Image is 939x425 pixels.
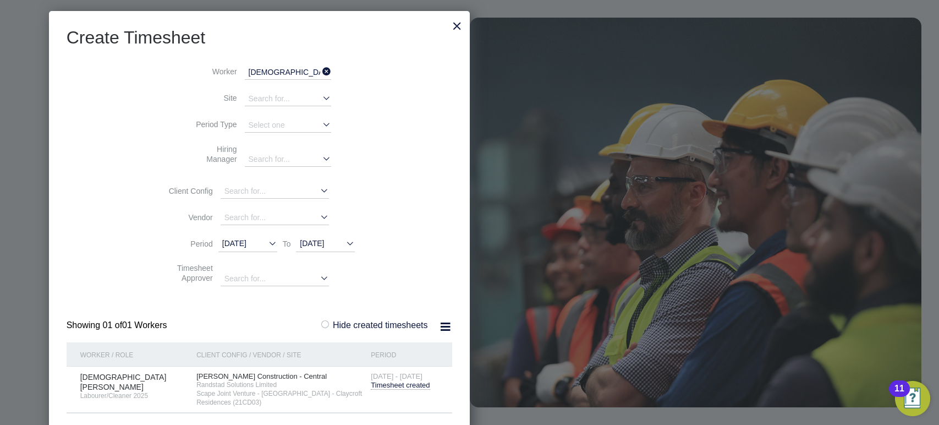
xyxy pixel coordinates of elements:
label: Timesheet Approver [163,263,213,283]
input: Search for... [221,184,329,199]
label: Period Type [188,119,237,129]
span: 01 Workers [102,320,167,330]
label: Vendor [163,212,213,222]
div: Period [368,342,441,368]
h2: Create Timesheet [67,26,452,50]
input: Search for... [245,66,331,80]
div: 11 [894,389,904,403]
span: 01 of [102,320,122,330]
input: Search for... [221,272,329,286]
input: Search for... [221,211,329,225]
span: Timesheet created [371,381,430,390]
input: Search for... [245,92,331,106]
span: [DEMOGRAPHIC_DATA][PERSON_NAME] [80,373,167,391]
span: [DATE] - [DATE] [371,372,422,380]
label: Period [163,239,213,249]
span: Scape Joint Venture - [GEOGRAPHIC_DATA] - Claycroft Residences (21CD03) [196,390,365,407]
input: Select one [245,118,331,133]
span: Randstad Solutions Limited [196,381,365,390]
label: Hiring Manager [188,144,237,164]
button: Open Resource Center, 11 new notifications [895,381,930,416]
label: Client Config [163,186,213,196]
span: [PERSON_NAME] Construction - Central [196,372,327,380]
label: Site [188,93,237,103]
span: [DATE] [300,239,324,248]
span: To [279,237,294,250]
div: Showing [67,320,169,331]
div: Worker / Role [78,342,194,368]
span: Labourer/Cleaner 2025 [80,392,188,401]
span: [DATE] [222,239,246,248]
div: Client Config / Vendor / Site [194,342,368,368]
input: Search for... [245,152,331,167]
label: Worker [188,67,237,77]
label: Hide created timesheets [320,320,428,330]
